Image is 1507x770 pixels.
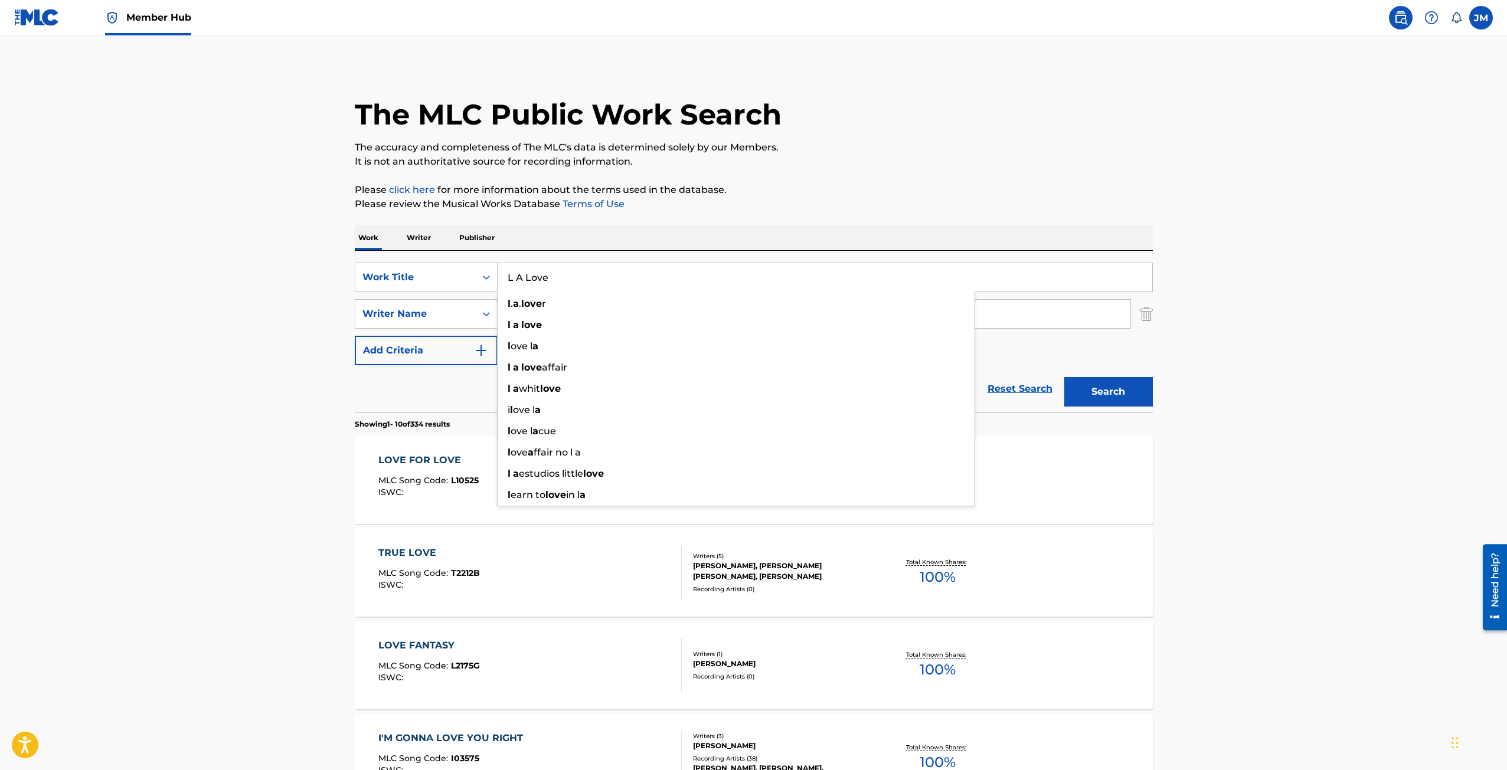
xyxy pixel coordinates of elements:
[1420,6,1443,30] div: Help
[403,225,434,250] p: Writer
[378,638,480,653] div: LOVE FANTASY
[14,9,60,26] img: MLC Logo
[1448,713,1507,770] iframe: Chat Widget
[378,453,479,467] div: LOVE FOR LOVE
[508,298,511,309] strong: l
[508,425,511,437] strong: l
[355,155,1153,169] p: It is not an authoritative source for recording information.
[474,343,488,358] img: 9d2ae6d4665cec9f34b9.svg
[534,447,581,458] span: ffair no l a
[378,546,480,560] div: TRUE LOVE
[378,475,451,486] span: MLC Song Code :
[508,383,511,394] strong: l
[693,650,871,658] div: Writers ( 1 )
[513,362,519,373] strong: a
[519,468,583,479] span: estudios little
[511,447,528,458] span: ove
[510,404,513,415] strong: l
[693,658,871,669] div: [PERSON_NAME]
[355,263,1153,412] form: Search Form
[906,558,969,566] p: Total Known Shares:
[538,425,556,437] span: cue
[513,404,535,415] span: ove l
[513,298,519,309] strong: a
[105,11,119,25] img: Top Rightsholder
[508,468,511,479] strong: l
[532,340,538,352] strong: a
[378,753,451,764] span: MLC Song Code :
[920,659,956,680] span: 100 %
[355,183,1153,197] p: Please for more information about the terms used in the database.
[508,319,511,330] strong: l
[521,362,542,373] strong: love
[378,660,451,671] span: MLC Song Code :
[355,528,1153,617] a: TRUE LOVEMLC Song Code:T2212BISWC:Writers (5)[PERSON_NAME], [PERSON_NAME] [PERSON_NAME], [PERSON_...
[378,568,451,578] span: MLC Song Code :
[1452,725,1459,761] div: Drag
[355,140,1153,155] p: The accuracy and completeness of The MLC's data is determined solely by our Members.
[545,489,566,500] strong: love
[566,489,580,500] span: in l
[451,475,479,486] span: L10525
[355,197,1153,211] p: Please review the Musical Works Database
[508,362,511,373] strong: l
[1389,6,1413,30] a: Public Search
[511,340,532,352] span: ove l
[355,225,382,250] p: Work
[560,198,625,209] a: Terms of Use
[542,298,546,309] span: r
[519,383,540,394] span: whit
[532,425,538,437] strong: a
[511,298,513,309] span: .
[378,487,406,497] span: ISWC :
[378,579,406,590] span: ISWC :
[508,340,511,352] strong: l
[378,672,406,683] span: ISWC :
[521,298,542,309] strong: love
[693,552,871,561] div: Writers ( 5 )
[508,404,510,415] span: i
[1394,11,1408,25] img: search
[451,568,480,578] span: T2212B
[1064,377,1153,407] button: Search
[1450,12,1462,24] div: Notifications
[1469,6,1493,30] div: User Menu
[355,97,782,132] h1: The MLC Public Work Search
[920,566,956,588] span: 100 %
[535,404,541,415] strong: a
[355,435,1153,524] a: LOVE FOR LOVEMLC Song Code:L10525ISWC:Writers (2)[PERSON_NAME], [PERSON_NAME]Recording Artists (7...
[508,447,511,458] strong: l
[540,383,561,394] strong: love
[362,307,469,321] div: Writer Name
[528,447,534,458] strong: a
[693,561,871,582] div: [PERSON_NAME], [PERSON_NAME] [PERSON_NAME], [PERSON_NAME]
[508,489,511,500] strong: l
[693,732,871,740] div: Writers ( 3 )
[906,650,969,659] p: Total Known Shares:
[906,743,969,752] p: Total Known Shares:
[451,753,479,764] span: I03575
[513,383,519,394] strong: a
[542,362,567,373] span: affair
[355,419,450,430] p: Showing 1 - 10 of 334 results
[355,621,1153,709] a: LOVE FANTASYMLC Song Code:L2175GISWC:Writers (1)[PERSON_NAME]Recording Artists (0)Total Known Sha...
[126,11,191,24] span: Member Hub
[521,319,542,330] strong: love
[511,425,532,437] span: ove l
[389,184,435,195] a: click here
[511,489,545,500] span: earn to
[693,585,871,594] div: Recording Artists ( 0 )
[513,468,519,479] strong: a
[513,319,519,330] strong: a
[1424,11,1439,25] img: help
[693,740,871,751] div: [PERSON_NAME]
[580,489,586,500] strong: a
[693,672,871,681] div: Recording Artists ( 0 )
[1474,540,1507,635] iframe: Resource Center
[693,754,871,763] div: Recording Artists ( 38 )
[355,336,498,365] button: Add Criteria
[378,731,529,745] div: I'M GONNA LOVE YOU RIGHT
